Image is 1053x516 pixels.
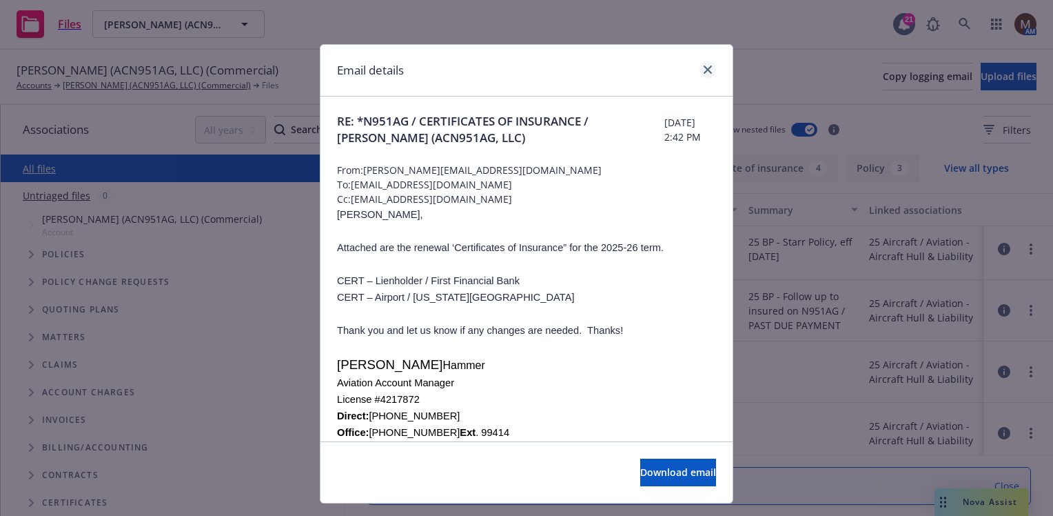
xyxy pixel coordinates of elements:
span: Hammer [442,359,484,371]
span: CERT – Airport / [US_STATE][GEOGRAPHIC_DATA] [337,292,575,303]
span: [PERSON_NAME], [337,209,423,220]
span: [DATE] 2:42 PM [664,115,716,144]
span: Download email [640,466,716,479]
span: RE: *N951AG / CERTIFICATES OF INSURANCE / [PERSON_NAME] (ACN951AG, LLC) [337,113,664,146]
span: [PERSON_NAME] [337,357,442,372]
h1: Email details [337,61,404,79]
a: close [699,61,716,78]
span: Aviation Account Manager [337,377,454,388]
span: License #4217872 [337,394,420,405]
button: Download email [640,459,716,486]
span: Ext [460,427,476,438]
span: Attached are the renewal ‘Certificates of Insurance” for the 2025-26 term. [337,242,664,253]
span: From: [PERSON_NAME][EMAIL_ADDRESS][DOMAIN_NAME] [337,163,716,177]
span: Cc: [EMAIL_ADDRESS][DOMAIN_NAME] [337,192,716,206]
span: CERT – Lienholder / First Financial Bank [337,275,520,286]
span: To: [EMAIL_ADDRESS][DOMAIN_NAME] [337,177,716,192]
span: [PHONE_NUMBER] [369,410,460,421]
span: Thank you and let us know if any changes are needed. Thanks! [337,325,623,336]
span: [PHONE_NUMBER] [369,427,460,438]
span: . 99414 [476,427,509,438]
span: Office: [337,427,369,438]
span: Direct: [337,410,369,421]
